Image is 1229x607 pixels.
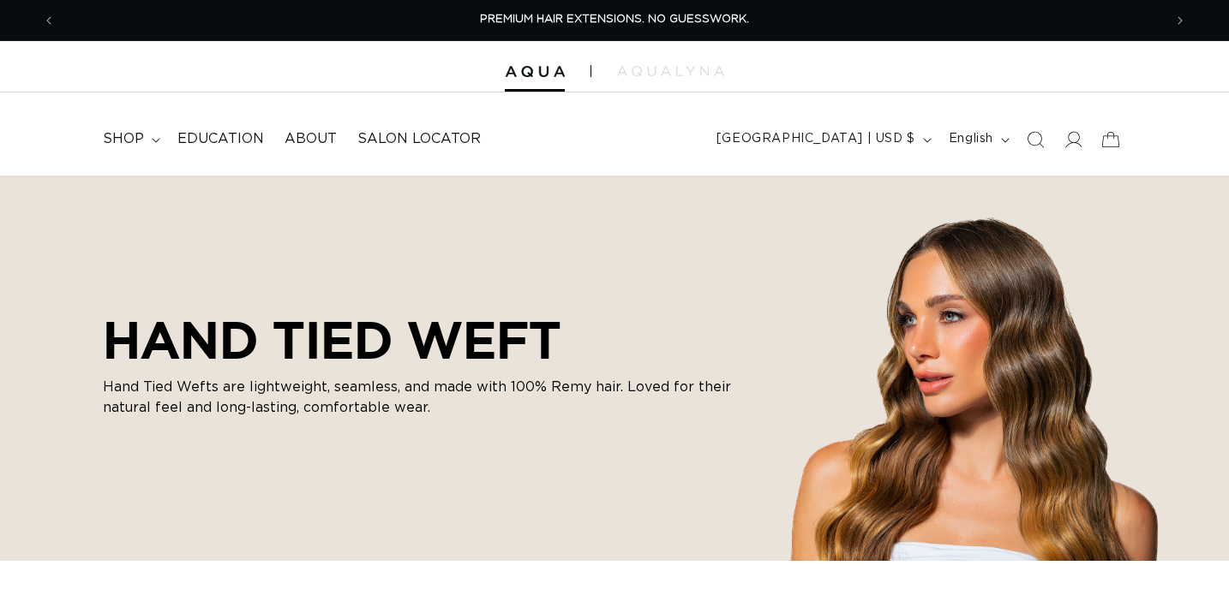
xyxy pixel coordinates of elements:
[274,120,347,158] a: About
[177,130,264,148] span: Education
[505,66,565,78] img: Aqua Hair Extensions
[167,120,274,158] a: Education
[617,66,724,76] img: aqualyna.com
[103,310,754,370] h2: HAND TIED WEFT
[103,377,754,418] p: Hand Tied Wefts are lightweight, seamless, and made with 100% Remy hair. Loved for their natural ...
[30,4,68,37] button: Previous announcement
[949,130,993,148] span: English
[103,130,144,148] span: shop
[716,130,915,148] span: [GEOGRAPHIC_DATA] | USD $
[285,130,337,148] span: About
[347,120,491,158] a: Salon Locator
[1161,4,1199,37] button: Next announcement
[93,120,167,158] summary: shop
[357,130,481,148] span: Salon Locator
[938,123,1016,156] button: English
[1016,121,1054,158] summary: Search
[706,123,938,156] button: [GEOGRAPHIC_DATA] | USD $
[480,14,749,25] span: PREMIUM HAIR EXTENSIONS. NO GUESSWORK.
